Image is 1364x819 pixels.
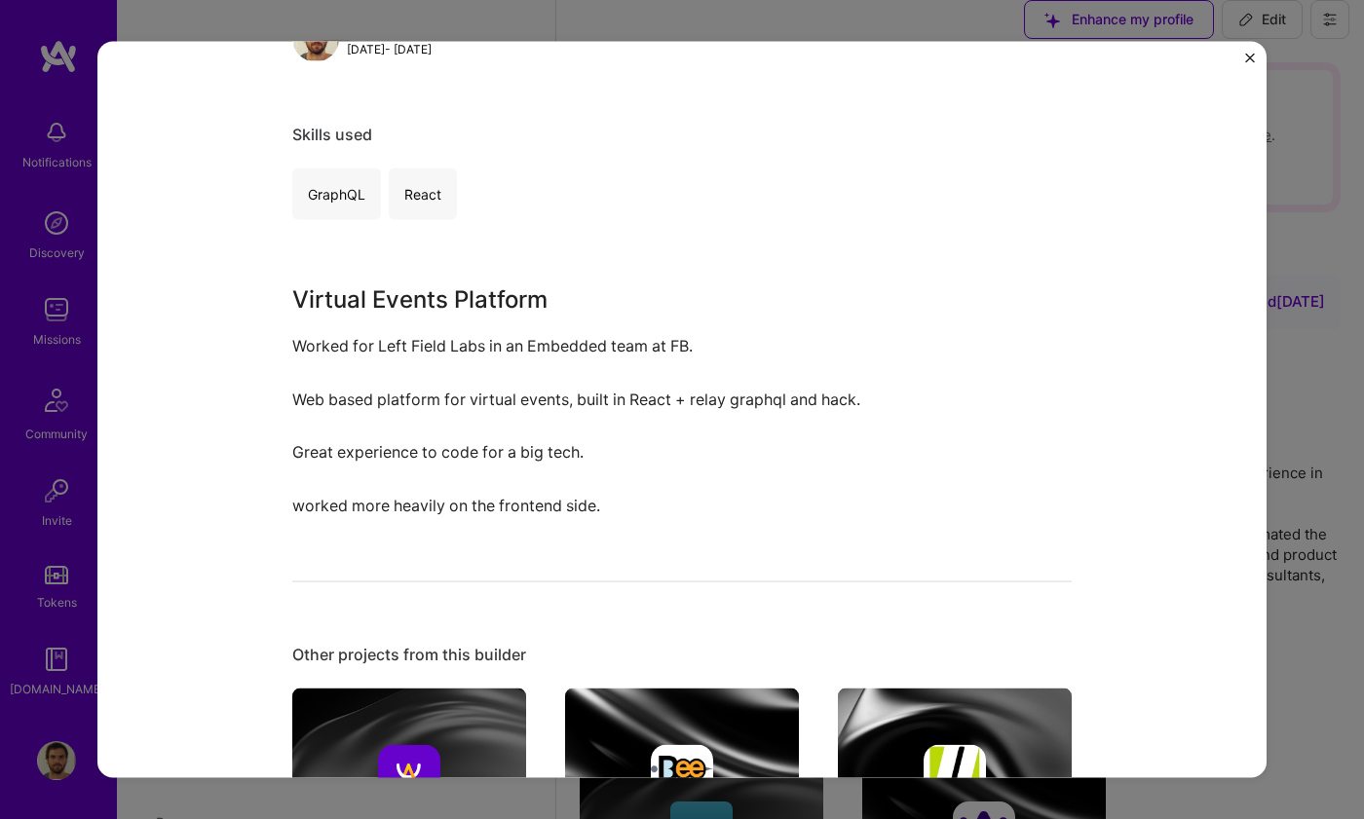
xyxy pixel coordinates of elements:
h3: Virtual Events Platform [292,282,926,317]
div: React [389,168,457,220]
button: Close [1245,53,1255,73]
img: Company logo [651,744,713,806]
div: [DATE] - [DATE] [347,39,501,59]
img: Company logo [378,744,440,806]
div: Other projects from this builder [292,644,1072,664]
div: GraphQL [292,168,381,220]
p: Worked for Left Field Labs in an Embedded team at FB. Web based platform for virtual events, buil... [292,333,926,518]
img: Company logo [924,744,986,806]
div: Skills used [292,125,1072,145]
